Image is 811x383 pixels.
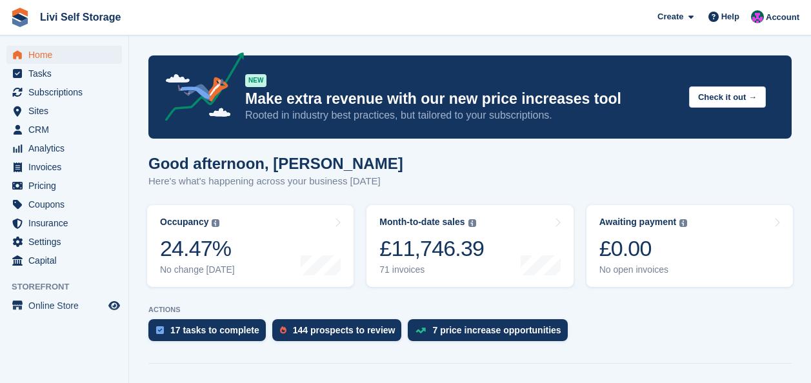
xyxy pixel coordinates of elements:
[379,264,484,275] div: 71 invoices
[28,102,106,120] span: Sites
[28,177,106,195] span: Pricing
[28,64,106,83] span: Tasks
[766,11,799,24] span: Account
[599,235,688,262] div: £0.00
[28,251,106,270] span: Capital
[28,139,106,157] span: Analytics
[366,205,573,287] a: Month-to-date sales £11,746.39 71 invoices
[160,264,235,275] div: No change [DATE]
[6,64,122,83] a: menu
[432,325,561,335] div: 7 price increase opportunities
[6,195,122,213] a: menu
[379,235,484,262] div: £11,746.39
[160,217,208,228] div: Occupancy
[6,233,122,251] a: menu
[679,219,687,227] img: icon-info-grey-7440780725fd019a000dd9b08b2336e03edf1995a4989e88bcd33f0948082b44.svg
[28,214,106,232] span: Insurance
[408,319,574,348] a: 7 price increase opportunities
[6,297,122,315] a: menu
[148,319,272,348] a: 17 tasks to complete
[28,195,106,213] span: Coupons
[6,46,122,64] a: menu
[160,235,235,262] div: 24.47%
[599,217,677,228] div: Awaiting payment
[6,83,122,101] a: menu
[148,155,403,172] h1: Good afternoon, [PERSON_NAME]
[245,108,679,123] p: Rooted in industry best practices, but tailored to your subscriptions.
[10,8,30,27] img: stora-icon-8386f47178a22dfd0bd8f6a31ec36ba5ce8667c1dd55bd0f319d3a0aa187defe.svg
[6,139,122,157] a: menu
[28,233,106,251] span: Settings
[6,121,122,139] a: menu
[280,326,286,334] img: prospect-51fa495bee0391a8d652442698ab0144808aea92771e9ea1ae160a38d050c398.svg
[6,158,122,176] a: menu
[212,219,219,227] img: icon-info-grey-7440780725fd019a000dd9b08b2336e03edf1995a4989e88bcd33f0948082b44.svg
[12,280,128,293] span: Storefront
[721,10,739,23] span: Help
[379,217,465,228] div: Month-to-date sales
[154,52,245,126] img: price-adjustments-announcement-icon-8257ccfd72463d97f412b2fc003d46551f7dbcb40ab6d574587a9cd5c0d94...
[28,297,106,315] span: Online Store
[106,298,122,313] a: Preview store
[148,174,403,189] p: Here's what's happening across your business [DATE]
[599,264,688,275] div: No open invoices
[468,219,476,227] img: icon-info-grey-7440780725fd019a000dd9b08b2336e03edf1995a4989e88bcd33f0948082b44.svg
[416,328,426,333] img: price_increase_opportunities-93ffe204e8149a01c8c9dc8f82e8f89637d9d84a8eef4429ea346261dce0b2c0.svg
[6,251,122,270] a: menu
[293,325,395,335] div: 144 prospects to review
[586,205,793,287] a: Awaiting payment £0.00 No open invoices
[35,6,126,28] a: Livi Self Storage
[28,83,106,101] span: Subscriptions
[245,74,266,87] div: NEW
[657,10,683,23] span: Create
[28,46,106,64] span: Home
[170,325,259,335] div: 17 tasks to complete
[156,326,164,334] img: task-75834270c22a3079a89374b754ae025e5fb1db73e45f91037f5363f120a921f8.svg
[6,102,122,120] a: menu
[751,10,764,23] img: Graham Cameron
[148,306,792,314] p: ACTIONS
[147,205,354,287] a: Occupancy 24.47% No change [DATE]
[6,214,122,232] a: menu
[689,86,766,108] button: Check it out →
[28,121,106,139] span: CRM
[28,158,106,176] span: Invoices
[272,319,408,348] a: 144 prospects to review
[6,177,122,195] a: menu
[245,90,679,108] p: Make extra revenue with our new price increases tool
